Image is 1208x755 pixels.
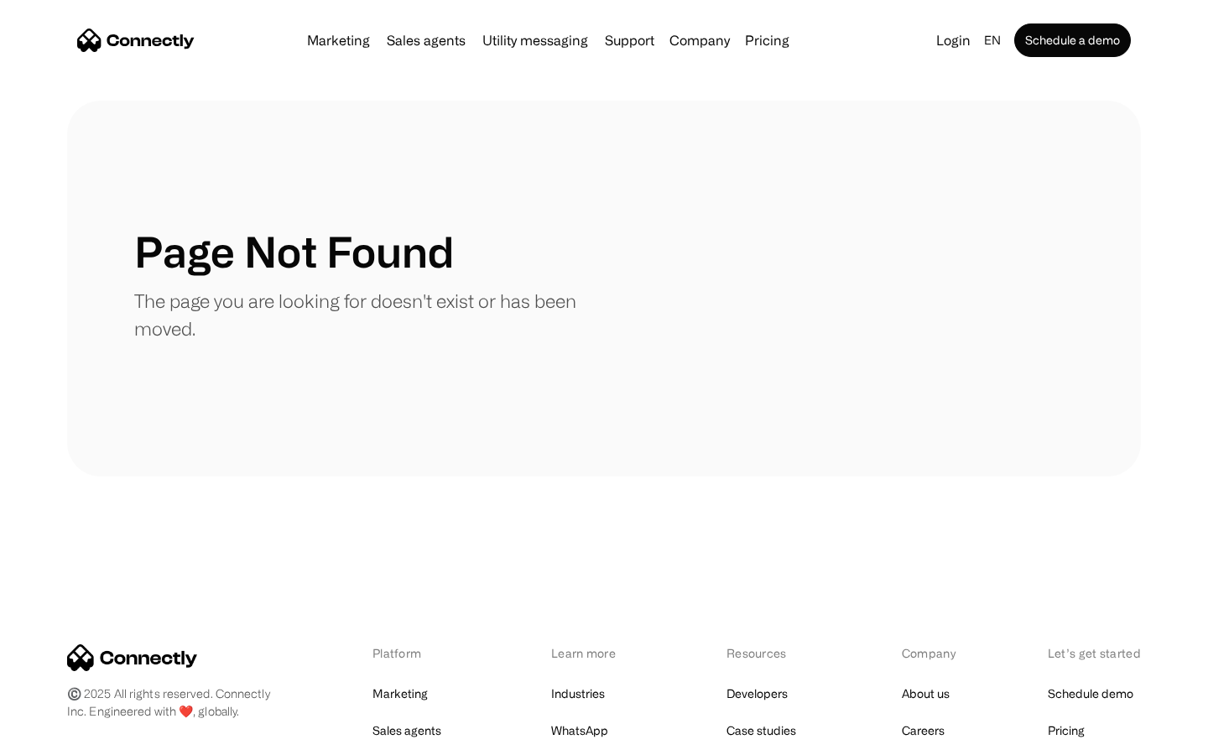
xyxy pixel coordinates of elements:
[1048,644,1141,662] div: Let’s get started
[17,724,101,749] aside: Language selected: English
[551,644,639,662] div: Learn more
[984,29,1001,52] div: en
[34,726,101,749] ul: Language list
[551,682,605,706] a: Industries
[77,28,195,53] a: home
[902,719,945,742] a: Careers
[551,719,608,742] a: WhatsApp
[372,644,464,662] div: Platform
[929,29,977,52] a: Login
[1048,682,1133,706] a: Schedule demo
[300,34,377,47] a: Marketing
[1014,23,1131,57] a: Schedule a demo
[134,226,454,277] h1: Page Not Found
[977,29,1011,52] div: en
[598,34,661,47] a: Support
[380,34,472,47] a: Sales agents
[476,34,595,47] a: Utility messaging
[726,644,815,662] div: Resources
[902,682,950,706] a: About us
[726,719,796,742] a: Case studies
[726,682,788,706] a: Developers
[372,682,428,706] a: Marketing
[1048,719,1085,742] a: Pricing
[664,29,735,52] div: Company
[372,719,441,742] a: Sales agents
[134,287,604,342] p: The page you are looking for doesn't exist or has been moved.
[669,29,730,52] div: Company
[902,644,961,662] div: Company
[738,34,796,47] a: Pricing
